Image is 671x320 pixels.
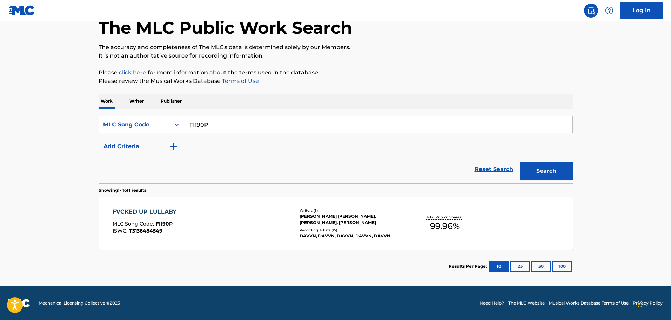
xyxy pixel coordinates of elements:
[426,215,464,220] p: Total Known Shares:
[584,4,598,18] a: Public Search
[638,293,642,314] div: Drag
[99,77,573,85] p: Please review the Musical Works Database
[99,187,146,194] p: Showing 1 - 1 of 1 results
[430,220,460,233] span: 99.96 %
[620,2,663,19] a: Log In
[159,94,184,109] p: Publisher
[8,299,30,307] img: logo
[156,221,173,227] span: FI190P
[129,228,162,234] span: T3136484549
[520,162,573,180] button: Search
[99,197,573,250] a: FVCKED UP LULLABYMLC Song Code:FI190PISWC:T3136484549Writers (3)[PERSON_NAME] [PERSON_NAME], [PER...
[552,261,572,272] button: 100
[99,52,573,60] p: It is not an authoritative source for recording information.
[99,116,573,183] form: Search Form
[510,261,530,272] button: 25
[531,261,551,272] button: 50
[300,233,405,239] div: DAVVN, DAVVN, DAVVN, DAVVN, DAVVN
[113,221,156,227] span: MLC Song Code :
[99,138,183,155] button: Add Criteria
[300,208,405,213] div: Writers ( 3 )
[300,228,405,233] div: Recording Artists ( 15 )
[99,17,352,38] h1: The MLC Public Work Search
[127,94,146,109] p: Writer
[489,261,509,272] button: 10
[113,228,129,234] span: ISWC :
[99,94,115,109] p: Work
[602,4,616,18] div: Help
[300,213,405,226] div: [PERSON_NAME] [PERSON_NAME], [PERSON_NAME], [PERSON_NAME]
[8,5,35,15] img: MLC Logo
[479,300,504,306] a: Need Help?
[549,300,629,306] a: Musical Works Database Terms of Use
[587,6,595,15] img: search
[605,6,613,15] img: help
[449,263,489,269] p: Results Per Page:
[119,69,146,76] a: click here
[99,43,573,52] p: The accuracy and completeness of The MLC's data is determined solely by our Members.
[169,142,178,151] img: 9d2ae6d4665cec9f34b9.svg
[103,120,166,129] div: MLC Song Code
[39,300,120,306] span: Mechanical Licensing Collective © 2025
[99,68,573,77] p: Please for more information about the terms used in the database.
[221,78,259,84] a: Terms of Use
[508,300,545,306] a: The MLC Website
[633,300,663,306] a: Privacy Policy
[471,162,517,177] a: Reset Search
[636,286,671,320] iframe: Chat Widget
[113,208,180,216] div: FVCKED UP LULLABY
